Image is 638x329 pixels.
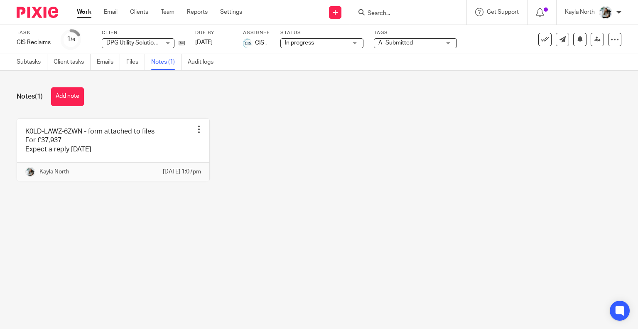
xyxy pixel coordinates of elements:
[187,8,208,16] a: Reports
[195,30,233,36] label: Due by
[51,87,84,106] button: Add note
[130,8,148,16] a: Clients
[17,30,51,36] label: Task
[17,92,43,101] h1: Notes
[35,93,43,100] span: (1)
[104,8,118,16] a: Email
[25,167,35,177] img: Profile%20Photo.png
[378,40,413,46] span: A- Submitted
[151,54,182,70] a: Notes (1)
[126,54,145,70] a: Files
[39,168,69,176] p: Kayla North
[220,8,242,16] a: Settings
[97,54,120,70] a: Emails
[243,30,270,36] label: Assignee
[17,38,51,47] div: CIS Reclaims
[106,40,170,46] span: DPG Utility Solutions Ltd
[255,39,267,47] span: CIS .
[67,35,75,44] div: 1
[102,30,185,36] label: Client
[17,7,58,18] img: Pixie
[161,8,174,16] a: Team
[599,6,612,19] img: Profile%20Photo.png
[163,168,201,176] p: [DATE] 1:07pm
[487,9,519,15] span: Get Support
[77,8,91,16] a: Work
[54,54,91,70] a: Client tasks
[188,54,220,70] a: Audit logs
[374,30,457,36] label: Tags
[243,38,253,48] img: 1000002132.jpg
[285,40,314,46] span: In progress
[565,8,595,16] p: Kayla North
[280,30,363,36] label: Status
[17,54,47,70] a: Subtasks
[195,40,213,45] span: [DATE]
[71,37,75,42] small: /6
[367,10,442,17] input: Search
